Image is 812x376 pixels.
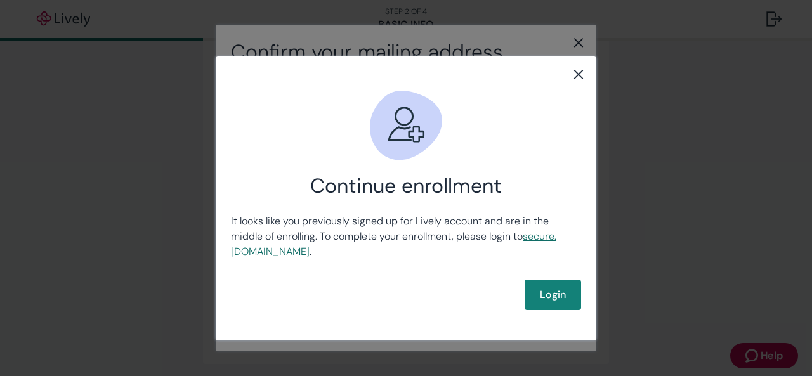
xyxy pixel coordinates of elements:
[571,67,586,82] button: close button
[231,230,556,258] a: secure.[DOMAIN_NAME]
[368,87,444,163] svg: Add user icon
[231,173,581,198] h2: Continue enrollment
[571,67,586,82] svg: close
[231,214,581,259] p: It looks like you previously signed up for Lively account and are in the middle of enrolling. To ...
[525,280,581,310] a: Login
